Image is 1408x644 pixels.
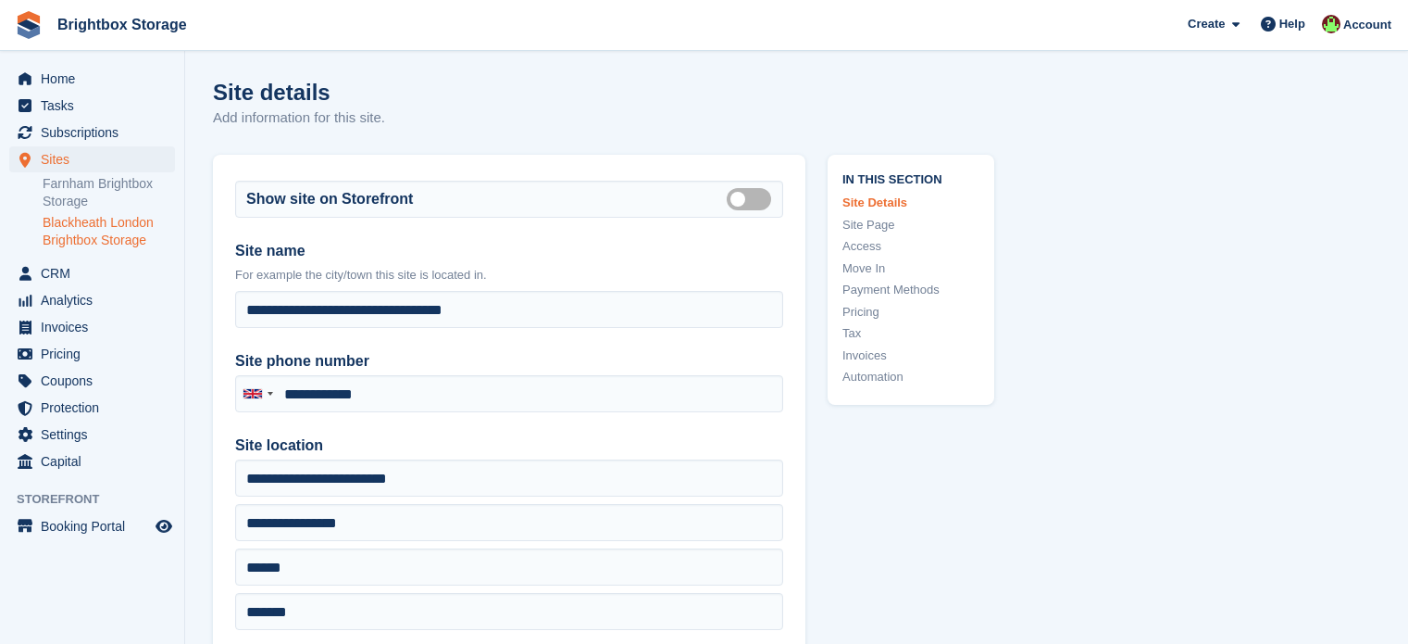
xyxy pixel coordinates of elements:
span: Subscriptions [41,120,152,145]
div: United Kingdom: +44 [236,376,279,411]
a: Site Details [842,194,979,212]
a: Site Page [842,216,979,234]
span: Coupons [41,368,152,394]
a: menu [9,513,175,539]
a: menu [9,448,175,474]
a: menu [9,93,175,119]
span: Booking Portal [41,513,152,539]
h1: Site details [213,80,385,105]
span: Home [41,66,152,92]
span: Settings [41,422,152,448]
span: Help [1279,15,1305,33]
span: Storefront [17,490,184,509]
a: Move In [842,259,979,278]
a: menu [9,368,175,394]
span: Tasks [41,93,152,119]
a: Blackheath London Brightbox Storage [43,214,175,249]
a: Automation [842,368,979,386]
a: menu [9,287,175,313]
span: Sites [41,146,152,172]
span: Account [1343,16,1391,34]
p: Add information for this site. [213,107,385,129]
a: menu [9,260,175,286]
label: Show site on Storefront [246,188,413,210]
span: Analytics [41,287,152,313]
img: stora-icon-8386f47178a22dfd0bd8f6a31ec36ba5ce8667c1dd55bd0f319d3a0aa187defe.svg [15,11,43,39]
span: Capital [41,448,152,474]
a: Access [842,237,979,256]
label: Site phone number [235,350,783,373]
a: menu [9,66,175,92]
a: menu [9,395,175,421]
a: Invoices [842,347,979,365]
a: menu [9,422,175,448]
a: Farnham Brightbox Storage [43,175,175,210]
label: Site location [235,435,783,457]
span: Protection [41,395,152,421]
span: Create [1188,15,1225,33]
a: menu [9,146,175,172]
a: menu [9,120,175,145]
a: menu [9,341,175,367]
a: Pricing [842,303,979,322]
img: Marlena [1322,15,1340,33]
p: For example the city/town this site is located in. [235,266,783,284]
label: Is public [727,197,779,200]
label: Site name [235,240,783,262]
span: Invoices [41,314,152,340]
a: Preview store [153,515,175,537]
span: CRM [41,260,152,286]
a: Payment Methods [842,281,979,299]
a: Brightbox Storage [50,9,194,40]
a: Tax [842,324,979,343]
span: Pricing [41,341,152,367]
span: In this section [842,170,979,187]
a: menu [9,314,175,340]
